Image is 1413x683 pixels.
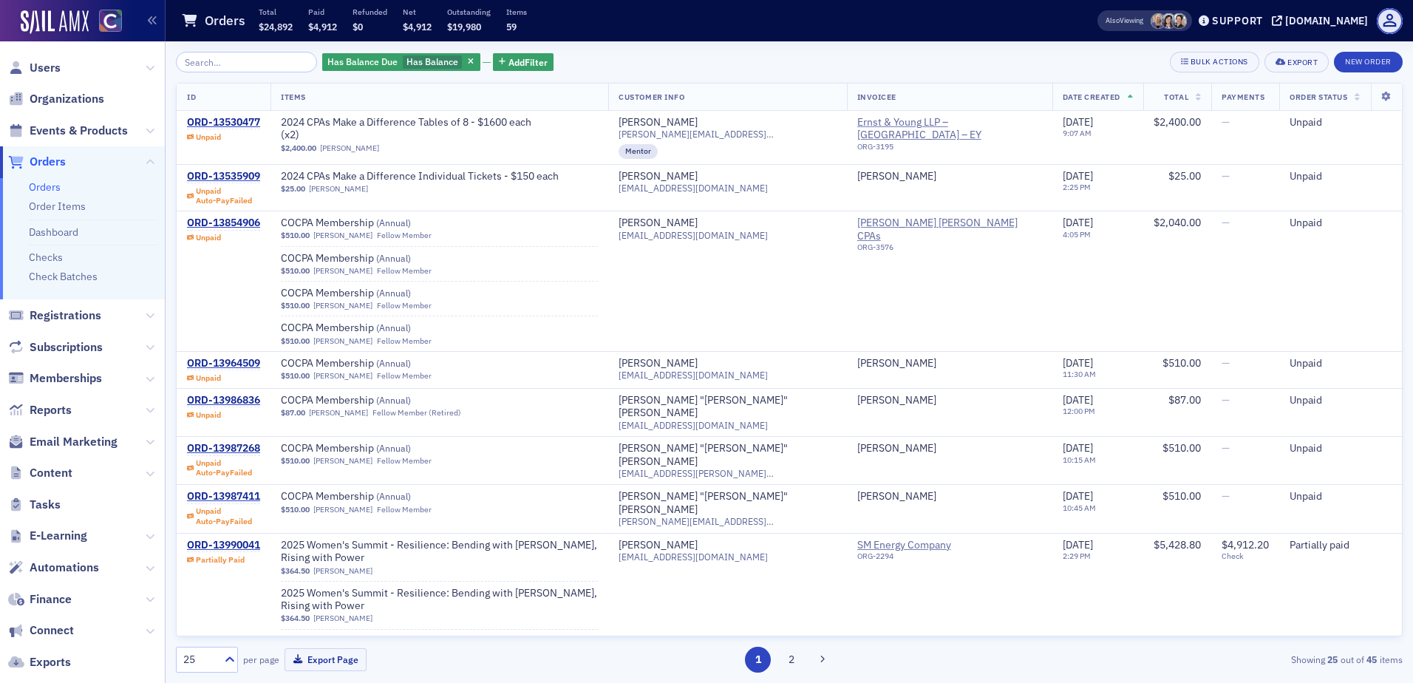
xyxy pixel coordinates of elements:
[857,442,1042,455] span: Liz Donley
[313,266,372,276] a: [PERSON_NAME]
[281,143,316,153] span: $2,400.00
[1162,489,1201,503] span: $510.00
[30,370,102,387] span: Memberships
[1063,369,1096,379] time: 11:30 AM
[403,7,432,17] p: Net
[1063,455,1096,465] time: 10:15 AM
[309,408,368,418] a: [PERSON_NAME]
[281,635,598,661] span: 2025 Women's Summit - Resilience: Bending with Grace, Rising with Power
[619,217,698,230] div: [PERSON_NAME]
[196,517,252,526] div: Auto-Pay Failed
[857,357,1042,370] span: Theresa Kistner
[619,420,768,431] span: [EMAIL_ADDRESS][DOMAIN_NAME]
[619,516,836,527] span: [PERSON_NAME][EMAIL_ADDRESS][DOMAIN_NAME]
[619,183,768,194] span: [EMAIL_ADDRESS][DOMAIN_NAME]
[30,60,61,76] span: Users
[403,21,432,33] span: $4,912
[8,339,103,356] a: Subscriptions
[619,129,836,140] span: [PERSON_NAME][EMAIL_ADDRESS][DOMAIN_NAME]
[857,442,936,455] div: [PERSON_NAME]
[857,394,1042,407] span: Tim Ficker
[1154,538,1201,551] span: $5,428.80
[308,21,337,33] span: $4,912
[8,528,87,544] a: E-Learning
[1290,357,1392,370] div: Unpaid
[493,53,554,72] button: AddFilter
[508,55,548,69] span: Add Filter
[1222,356,1230,370] span: —
[196,555,245,565] div: Partially Paid
[372,408,461,418] div: Fellow Member (Retired)
[1063,393,1093,407] span: [DATE]
[196,410,221,420] div: Unpaid
[1106,16,1143,26] span: Viewing
[1222,441,1230,455] span: —
[187,394,260,407] a: ORD-13986836
[196,196,252,205] div: Auto-Pay Failed
[1154,115,1201,129] span: $2,400.00
[183,652,216,667] div: 25
[857,217,1042,242] span: Watson Coon Ryan CPAs
[89,10,122,35] a: View Homepage
[619,490,836,516] a: [PERSON_NAME] "[PERSON_NAME]" [PERSON_NAME]
[619,230,768,241] span: [EMAIL_ADDRESS][DOMAIN_NAME]
[1063,551,1091,561] time: 2:29 PM
[29,270,98,283] a: Check Batches
[313,231,372,240] a: [PERSON_NAME]
[8,622,74,639] a: Connect
[281,614,310,623] span: $364.50
[376,322,411,333] span: ( Annual )
[377,301,432,310] div: Fellow Member
[857,170,936,183] a: [PERSON_NAME]
[308,7,337,17] p: Paid
[857,539,992,552] a: SM Energy Company
[30,591,72,608] span: Finance
[857,116,1042,142] span: Ernst & Young LLP – Denver – EY
[259,21,293,33] span: $24,892
[1168,169,1201,183] span: $25.00
[1222,92,1264,102] span: Payments
[1290,170,1392,183] div: Unpaid
[619,442,836,468] div: [PERSON_NAME] "[PERSON_NAME]" [PERSON_NAME]
[29,225,78,239] a: Dashboard
[259,7,293,17] p: Total
[8,560,99,576] a: Automations
[1161,13,1177,29] span: Stacy Svendsen
[30,528,87,544] span: E-Learning
[857,170,1042,183] span: Evan Runde
[99,10,122,33] img: SailAMX
[30,339,103,356] span: Subscriptions
[281,587,598,613] a: 2025 Women's Summit - Resilience: Bending with [PERSON_NAME], Rising with Power
[1285,14,1368,27] div: [DOMAIN_NAME]
[1212,14,1263,27] div: Support
[187,116,260,129] a: ORD-13530477
[406,55,458,67] span: Has Balance
[281,217,467,230] span: COCPA Membership
[619,370,768,381] span: [EMAIL_ADDRESS][DOMAIN_NAME]
[281,287,467,300] span: COCPA Membership
[30,123,128,139] span: Events & Products
[8,402,72,418] a: Reports
[21,10,89,34] img: SailAMX
[376,490,411,502] span: ( Annual )
[1222,169,1230,183] span: —
[376,217,411,228] span: ( Annual )
[281,170,559,183] span: 2024 CPAs Make a Difference Individual Tickets - $150 each
[376,394,411,406] span: ( Annual )
[187,170,260,183] a: ORD-13535909
[1377,8,1403,34] span: Profile
[619,539,698,552] div: [PERSON_NAME]
[176,52,317,72] input: Search…
[313,505,372,514] a: [PERSON_NAME]
[187,442,260,455] a: ORD-13987268
[1004,653,1403,666] div: Showing out of items
[281,357,467,370] a: COCPA Membership (Annual)
[281,635,598,661] a: 2025 Women's Summit - Resilience: Bending with [PERSON_NAME], Rising with Power
[281,322,467,335] span: COCPA Membership
[377,505,432,514] div: Fellow Member
[8,370,102,387] a: Memberships
[309,184,368,194] a: [PERSON_NAME]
